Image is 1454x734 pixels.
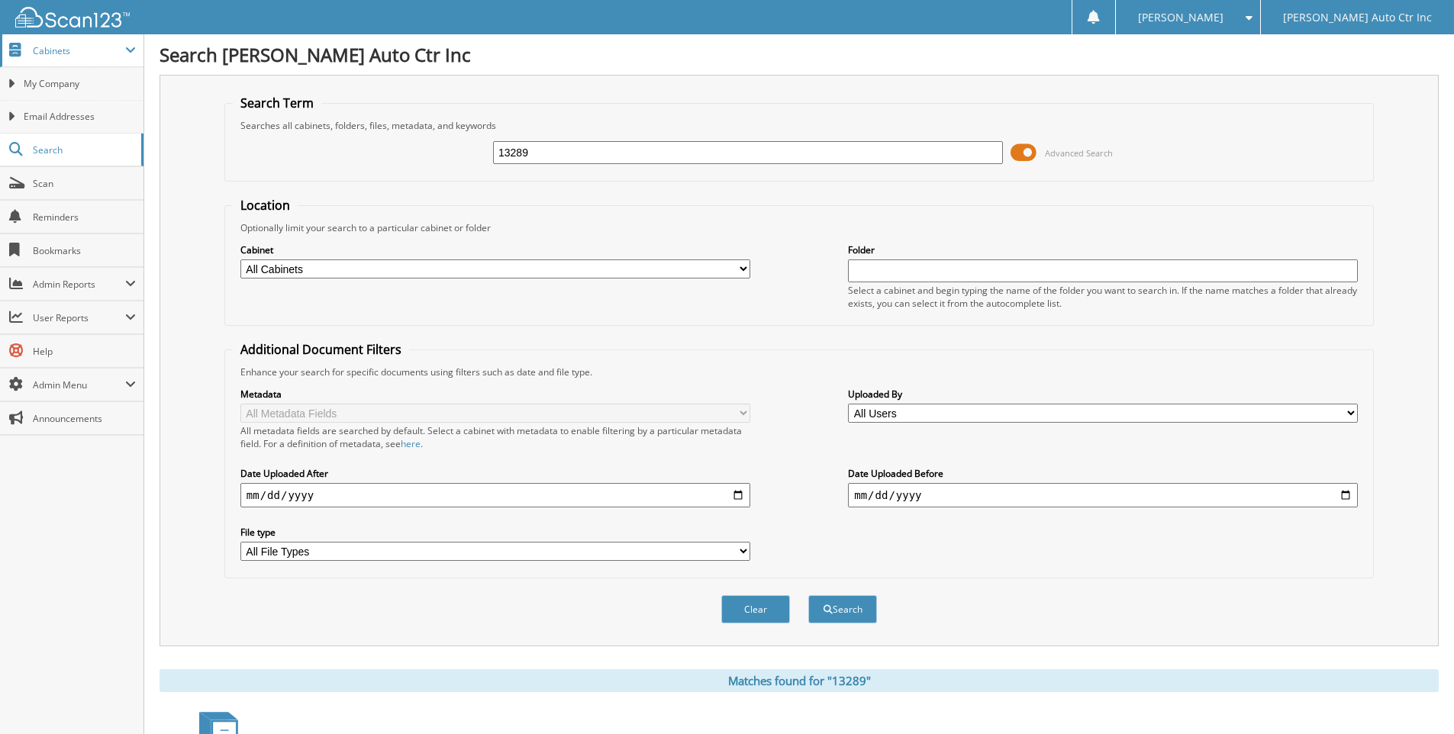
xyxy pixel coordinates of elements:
[233,197,298,214] legend: Location
[848,243,1358,256] label: Folder
[233,341,409,358] legend: Additional Document Filters
[33,143,134,156] span: Search
[233,221,1365,234] div: Optionally limit your search to a particular cabinet or folder
[33,311,125,324] span: User Reports
[15,7,130,27] img: scan123-logo-white.svg
[1378,661,1454,734] iframe: Chat Widget
[33,211,136,224] span: Reminders
[240,483,750,507] input: start
[233,365,1365,378] div: Enhance your search for specific documents using filters such as date and file type.
[240,424,750,450] div: All metadata fields are searched by default. Select a cabinet with metadata to enable filtering b...
[808,595,877,623] button: Search
[721,595,790,623] button: Clear
[24,110,136,124] span: Email Addresses
[160,42,1439,67] h1: Search [PERSON_NAME] Auto Ctr Inc
[240,526,750,539] label: File type
[33,278,125,291] span: Admin Reports
[160,669,1439,692] div: Matches found for "13289"
[33,177,136,190] span: Scan
[33,412,136,425] span: Announcements
[240,467,750,480] label: Date Uploaded After
[233,119,1365,132] div: Searches all cabinets, folders, files, metadata, and keywords
[848,483,1358,507] input: end
[33,345,136,358] span: Help
[401,437,421,450] a: here
[33,244,136,257] span: Bookmarks
[240,243,750,256] label: Cabinet
[848,284,1358,310] div: Select a cabinet and begin typing the name of the folder you want to search in. If the name match...
[24,77,136,91] span: My Company
[33,378,125,391] span: Admin Menu
[33,44,125,57] span: Cabinets
[240,388,750,401] label: Metadata
[233,95,321,111] legend: Search Term
[848,467,1358,480] label: Date Uploaded Before
[848,388,1358,401] label: Uploaded By
[1138,13,1223,22] span: [PERSON_NAME]
[1045,147,1113,159] span: Advanced Search
[1283,13,1432,22] span: [PERSON_NAME] Auto Ctr Inc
